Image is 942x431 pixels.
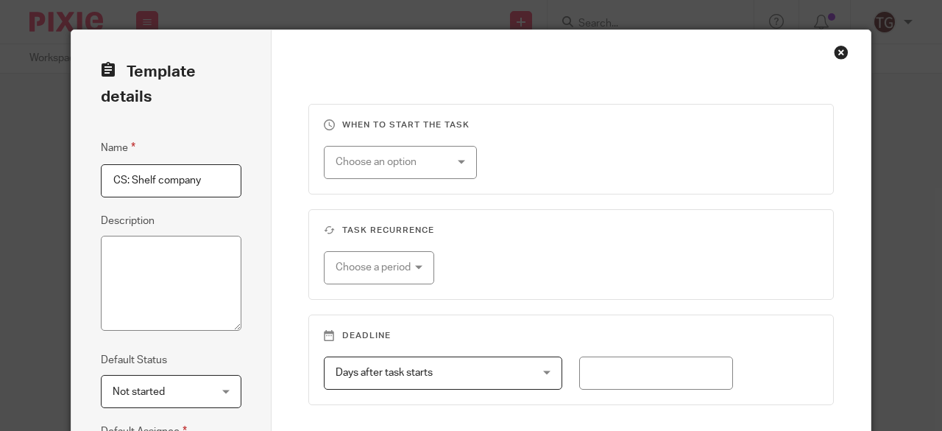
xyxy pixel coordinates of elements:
[324,225,819,236] h3: Task recurrence
[324,330,819,342] h3: Deadline
[101,60,241,110] h2: Template details
[834,45,849,60] div: Close this dialog window
[101,353,167,368] label: Default Status
[336,147,448,178] div: Choose an option
[101,214,155,228] label: Description
[101,139,135,156] label: Name
[324,119,819,131] h3: When to start the task
[336,368,433,378] span: Days after task starts
[113,387,165,397] span: Not started
[336,252,414,283] div: Choose a period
